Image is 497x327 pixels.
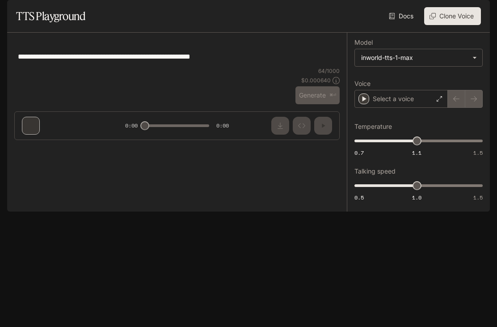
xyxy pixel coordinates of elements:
[7,4,23,21] button: open drawer
[424,7,481,25] button: Clone Voice
[354,149,364,157] span: 0.7
[354,81,371,87] p: Voice
[354,194,364,201] span: 0.5
[412,194,421,201] span: 1.0
[473,194,483,201] span: 1.5
[361,53,468,62] div: inworld-tts-1-max
[355,49,482,66] div: inworld-tts-1-max
[473,149,483,157] span: 1.5
[301,76,331,84] p: $ 0.000640
[354,123,392,130] p: Temperature
[354,168,396,174] p: Talking speed
[412,149,421,157] span: 1.1
[16,7,85,25] h1: TTS Playground
[354,39,373,46] p: Model
[387,7,417,25] a: Docs
[318,67,340,75] p: 64 / 1000
[373,94,414,103] p: Select a voice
